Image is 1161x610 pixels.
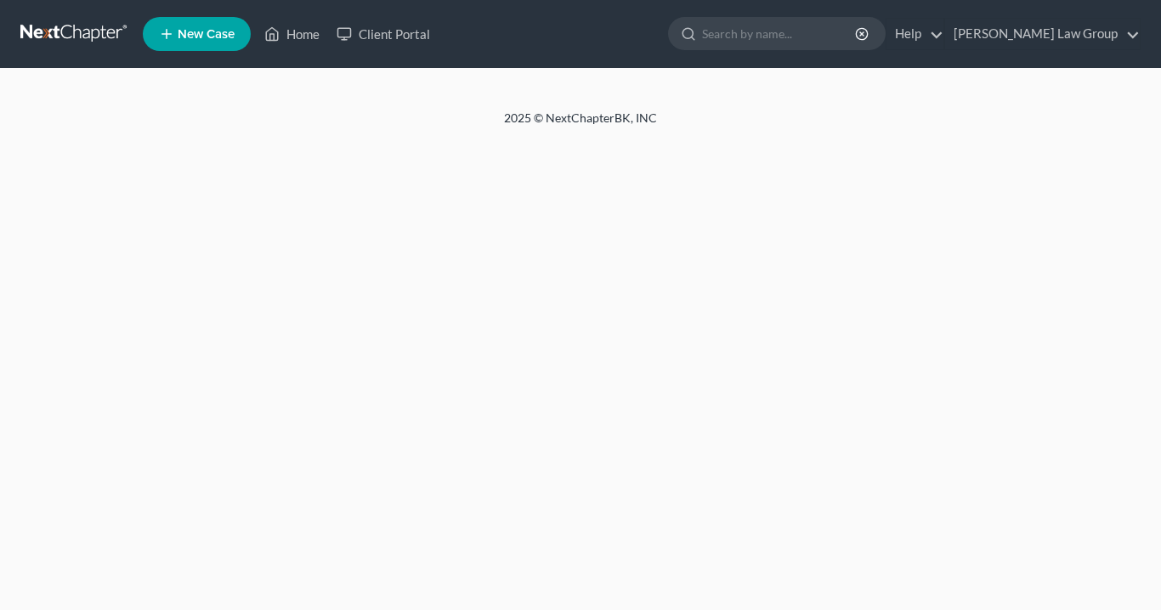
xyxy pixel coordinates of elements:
[256,19,328,49] a: Home
[886,19,943,49] a: Help
[328,19,439,49] a: Client Portal
[178,28,235,41] span: New Case
[945,19,1140,49] a: [PERSON_NAME] Law Group
[702,18,858,49] input: Search by name...
[96,110,1065,140] div: 2025 © NextChapterBK, INC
